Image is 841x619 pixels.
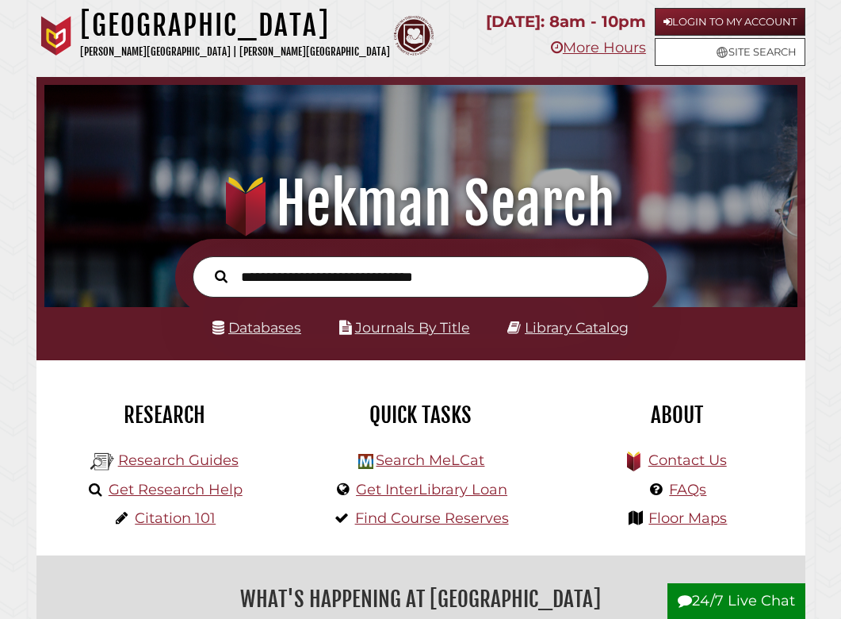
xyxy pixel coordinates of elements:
[304,402,537,429] h2: Quick Tasks
[560,402,793,429] h2: About
[215,270,227,284] i: Search
[90,450,114,474] img: Hekman Library Logo
[207,266,235,286] button: Search
[80,43,390,61] p: [PERSON_NAME][GEOGRAPHIC_DATA] | [PERSON_NAME][GEOGRAPHIC_DATA]
[486,8,646,36] p: [DATE]: 8am - 10pm
[376,452,484,469] a: Search MeLCat
[356,481,507,498] a: Get InterLibrary Loan
[655,8,805,36] a: Login to My Account
[355,509,509,527] a: Find Course Reserves
[135,509,216,527] a: Citation 101
[109,481,243,498] a: Get Research Help
[358,454,373,469] img: Hekman Library Logo
[648,452,727,469] a: Contact Us
[48,581,793,617] h2: What's Happening at [GEOGRAPHIC_DATA]
[56,169,784,239] h1: Hekman Search
[394,16,434,56] img: Calvin Theological Seminary
[525,319,629,336] a: Library Catalog
[648,509,727,527] a: Floor Maps
[669,481,706,498] a: FAQs
[118,452,239,469] a: Research Guides
[48,402,281,429] h2: Research
[36,16,76,56] img: Calvin University
[212,319,301,336] a: Databases
[80,8,390,43] h1: [GEOGRAPHIC_DATA]
[655,38,805,66] a: Site Search
[355,319,470,336] a: Journals By Title
[551,39,646,56] a: More Hours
